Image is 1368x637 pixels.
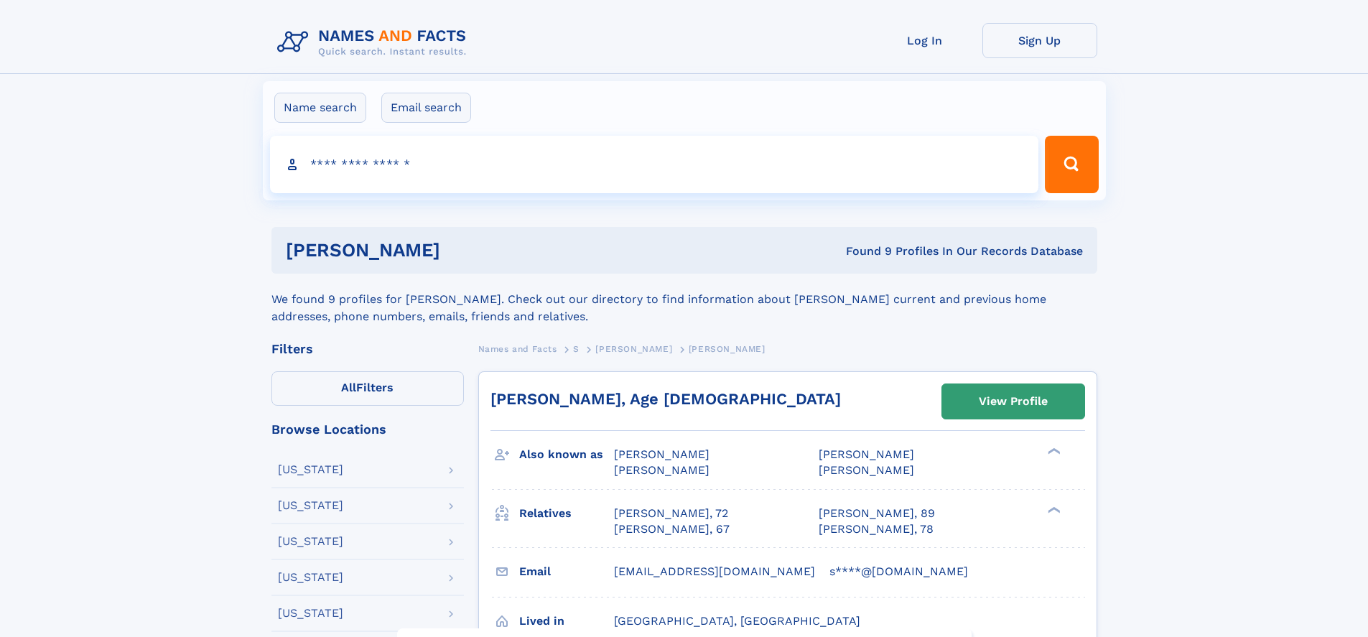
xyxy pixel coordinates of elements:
[614,506,728,521] a: [PERSON_NAME], 72
[982,23,1097,58] a: Sign Up
[278,572,343,583] div: [US_STATE]
[819,521,934,537] a: [PERSON_NAME], 78
[270,136,1039,193] input: search input
[819,447,914,461] span: [PERSON_NAME]
[271,23,478,62] img: Logo Names and Facts
[519,609,614,633] h3: Lived in
[595,344,672,354] span: [PERSON_NAME]
[278,500,343,511] div: [US_STATE]
[519,501,614,526] h3: Relatives
[519,559,614,584] h3: Email
[478,340,557,358] a: Names and Facts
[573,344,580,354] span: S
[689,344,766,354] span: [PERSON_NAME]
[271,423,464,436] div: Browse Locations
[942,384,1084,419] a: View Profile
[819,506,935,521] a: [PERSON_NAME], 89
[271,371,464,406] label: Filters
[643,243,1083,259] div: Found 9 Profiles In Our Records Database
[271,274,1097,325] div: We found 9 profiles for [PERSON_NAME]. Check out our directory to find information about [PERSON_...
[274,93,366,123] label: Name search
[341,381,356,394] span: All
[614,614,860,628] span: [GEOGRAPHIC_DATA], [GEOGRAPHIC_DATA]
[614,463,709,477] span: [PERSON_NAME]
[614,447,709,461] span: [PERSON_NAME]
[278,536,343,547] div: [US_STATE]
[573,340,580,358] a: S
[519,442,614,467] h3: Also known as
[1044,447,1061,456] div: ❯
[595,340,672,358] a: [PERSON_NAME]
[490,390,841,408] a: [PERSON_NAME], Age [DEMOGRAPHIC_DATA]
[1044,505,1061,514] div: ❯
[1045,136,1098,193] button: Search Button
[381,93,471,123] label: Email search
[278,464,343,475] div: [US_STATE]
[614,564,815,578] span: [EMAIL_ADDRESS][DOMAIN_NAME]
[979,385,1048,418] div: View Profile
[614,521,730,537] a: [PERSON_NAME], 67
[867,23,982,58] a: Log In
[819,463,914,477] span: [PERSON_NAME]
[286,241,643,259] h1: [PERSON_NAME]
[271,343,464,355] div: Filters
[278,608,343,619] div: [US_STATE]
